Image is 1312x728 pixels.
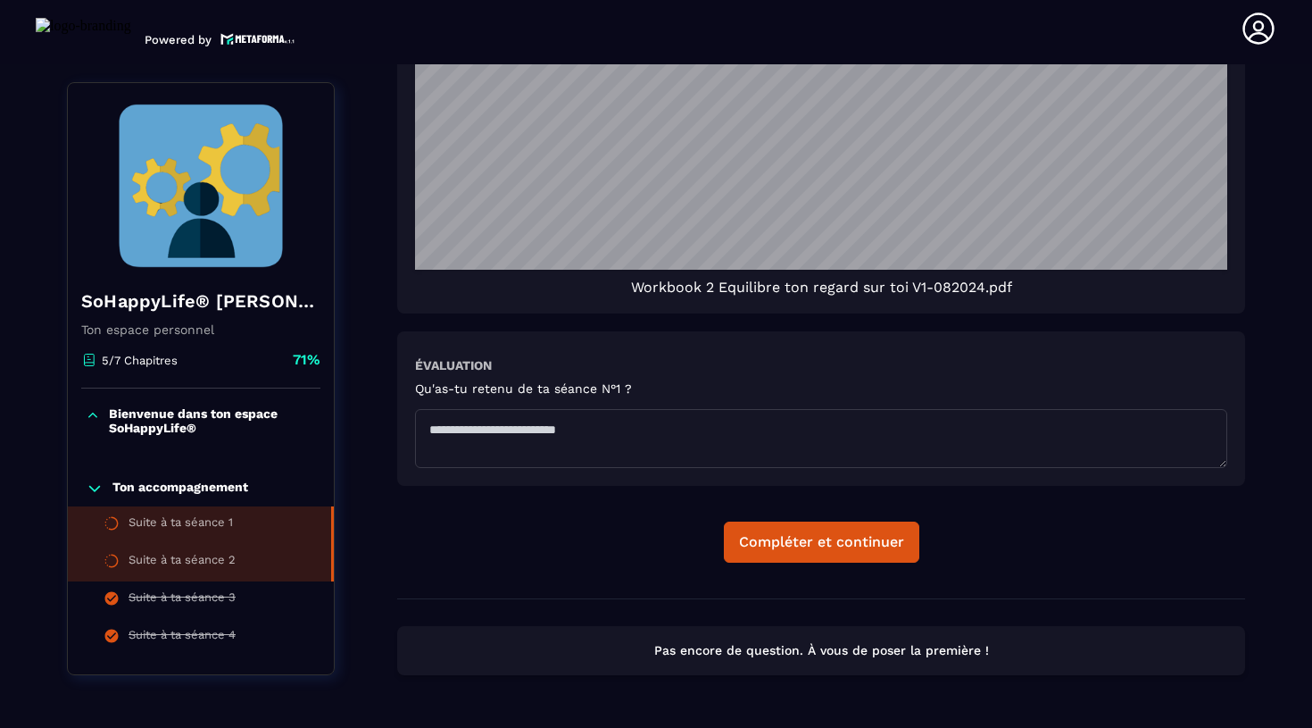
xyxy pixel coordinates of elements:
[81,322,320,337] p: Ton espace personnel
[724,522,919,563] button: Compléter et continuer
[81,289,320,314] h4: SoHappyLife® [PERSON_NAME]
[631,279,1012,296] span: Workbook 2 Equilibre ton regard sur toi V1-082024.pdf
[109,406,316,435] p: Bienvenue dans ton espace SoHappyLife®
[129,515,233,535] div: Suite à ta séance 1
[129,553,236,573] div: Suite à ta séance 2
[81,96,320,275] img: banner
[415,381,632,396] h5: Qu'as-tu retenu de ta séance N°1 ?
[413,642,1229,659] p: Pas encore de question. À vous de poser la première !
[220,31,295,46] img: logo
[102,354,178,367] p: 5/7 Chapitres
[129,628,236,648] div: Suite à ta séance 4
[129,590,236,610] div: Suite à ta séance 3
[293,350,320,370] p: 71%
[415,358,492,372] h6: Évaluation
[112,480,248,498] p: Ton accompagnement
[739,533,904,551] div: Compléter et continuer
[36,18,131,46] img: logo-branding
[145,33,212,46] p: Powered by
